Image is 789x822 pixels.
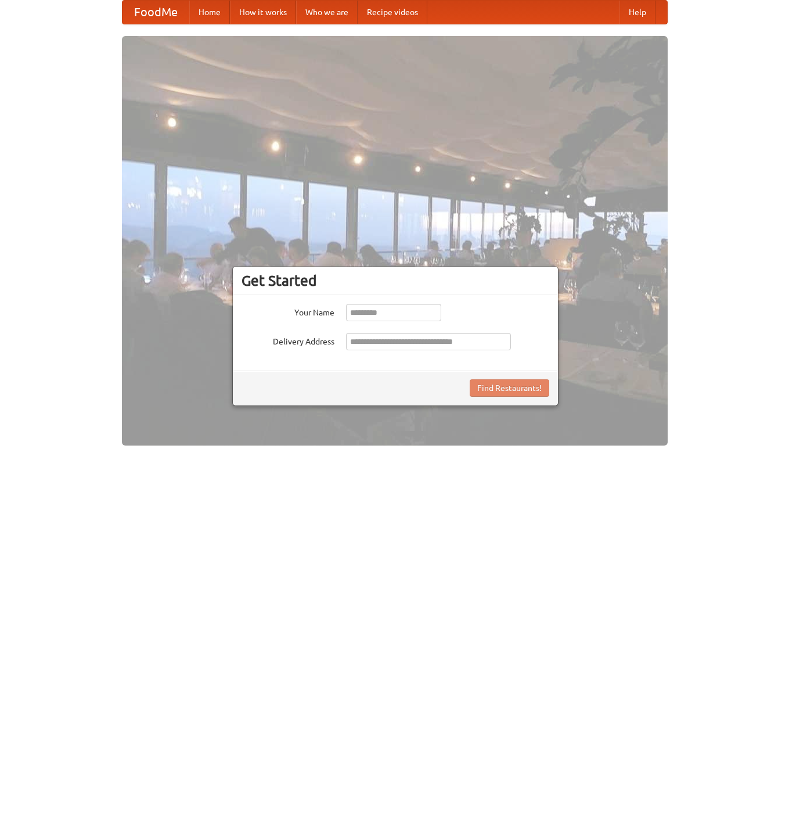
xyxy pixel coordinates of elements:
[619,1,655,24] a: Help
[358,1,427,24] a: Recipe videos
[242,304,334,318] label: Your Name
[189,1,230,24] a: Home
[123,1,189,24] a: FoodMe
[296,1,358,24] a: Who we are
[242,272,549,289] h3: Get Started
[470,379,549,397] button: Find Restaurants!
[242,333,334,347] label: Delivery Address
[230,1,296,24] a: How it works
